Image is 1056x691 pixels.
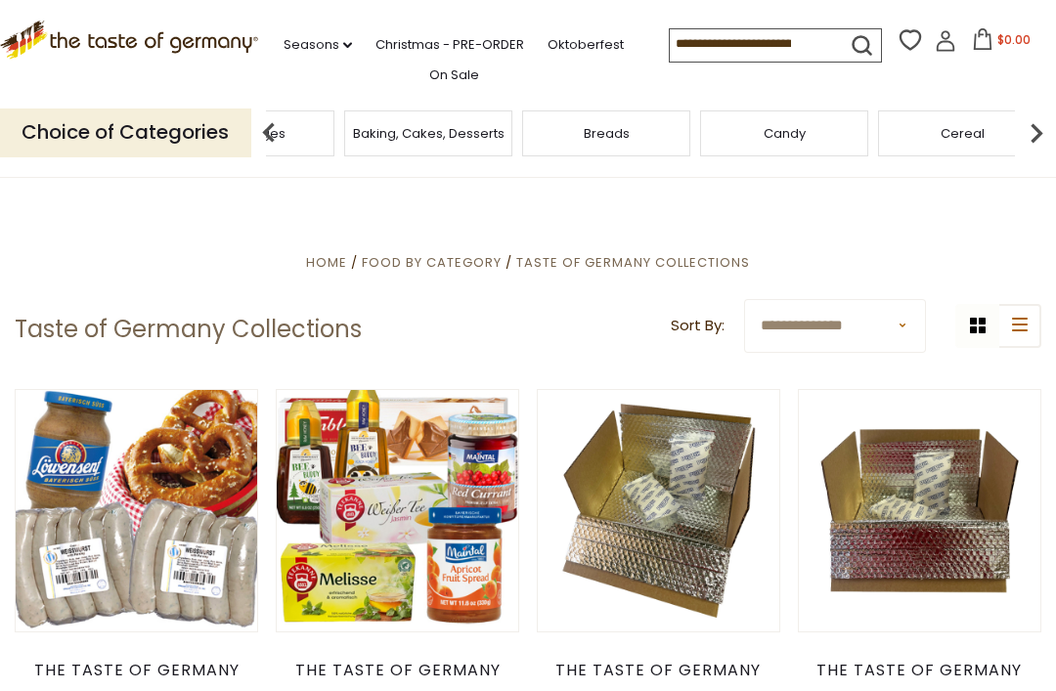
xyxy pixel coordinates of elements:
button: $0.00 [960,28,1043,58]
a: Home [306,253,347,272]
img: previous arrow [249,113,288,152]
img: The Taste of Germany Honey Jam Tea Collection, 7pc - FREE SHIPPING [277,390,518,631]
label: Sort By: [671,314,725,338]
div: The Taste of Germany [15,661,258,680]
a: Taste of Germany Collections [516,253,750,272]
span: $0.00 [997,31,1031,48]
a: Candy [764,126,806,141]
img: FRAGILE Packaging [538,390,779,631]
div: The Taste of Germany [276,661,519,680]
div: The Taste of Germany [537,661,780,680]
a: Seasons [284,34,352,56]
a: Baking, Cakes, Desserts [353,126,505,141]
a: Breads [584,126,630,141]
a: Christmas - PRE-ORDER [375,34,524,56]
div: The Taste of Germany [798,661,1041,680]
img: The Taste of Germany Weisswurst & Pretzel Collection [16,390,257,631]
a: Oktoberfest [548,34,624,56]
a: On Sale [429,65,479,86]
img: next arrow [1017,113,1056,152]
a: Cereal [941,126,985,141]
h1: Taste of Germany Collections [15,315,362,344]
a: Food By Category [362,253,502,272]
img: CHOCO Packaging [799,390,1040,631]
